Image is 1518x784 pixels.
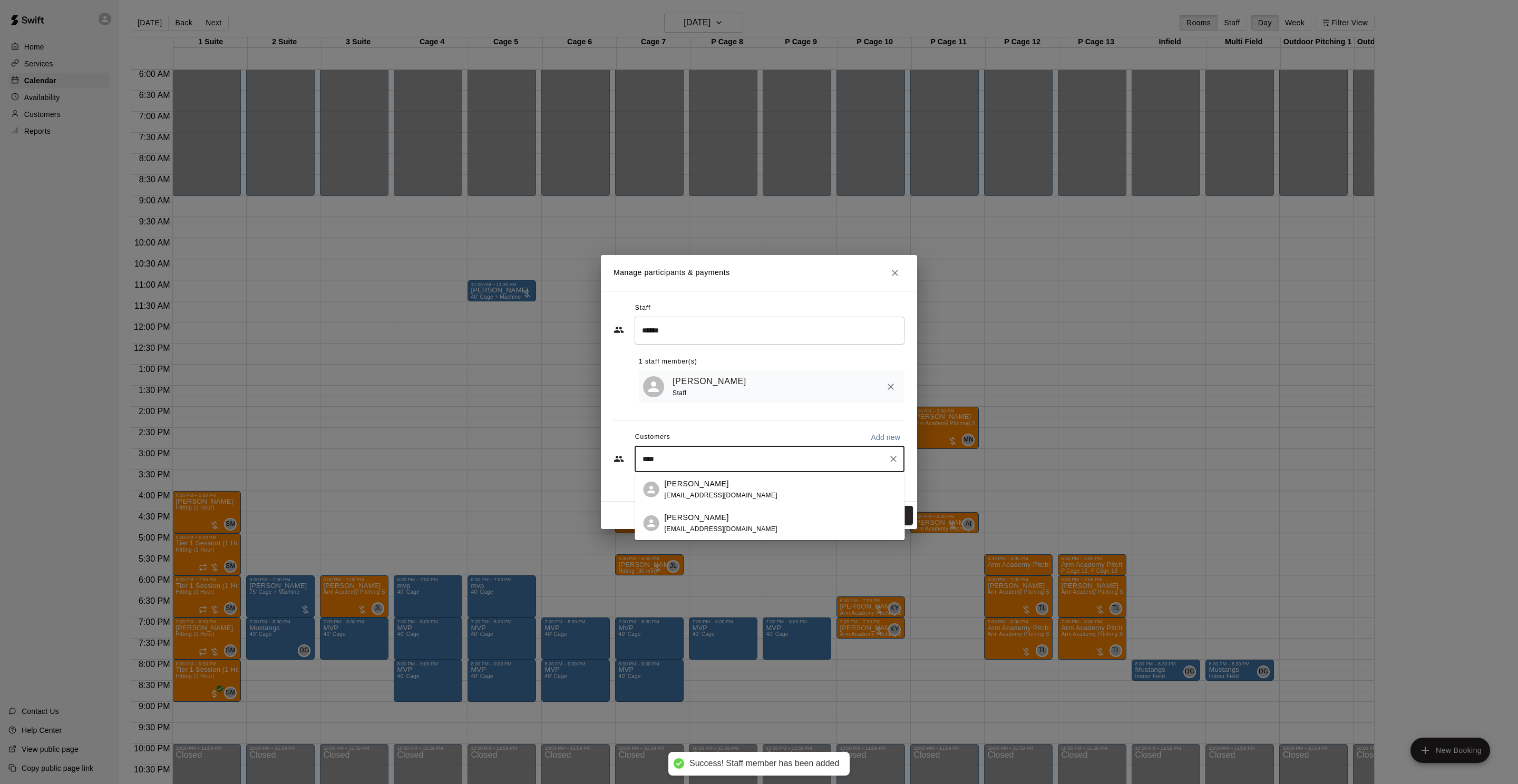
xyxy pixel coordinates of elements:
[881,377,900,396] button: Remove
[665,512,729,523] p: [PERSON_NAME]
[635,317,904,345] div: Search staff
[886,452,901,466] button: Clear
[644,482,659,497] div: Austin Mejia
[639,354,697,370] span: 1 staff member(s)
[635,429,670,446] span: Customers
[871,432,900,443] p: Add new
[644,515,659,531] div: Nathan Isaacson
[614,325,624,335] svg: Staff
[614,267,730,278] p: Manage participants & payments
[665,478,729,489] p: [PERSON_NAME]
[614,454,624,464] svg: Customers
[665,492,778,499] span: [EMAIL_ADDRESS][DOMAIN_NAME]
[673,375,746,388] a: [PERSON_NAME]
[867,429,904,446] button: Add new
[689,758,839,769] div: Success! Staff member has been added
[665,525,778,533] span: [EMAIL_ADDRESS][DOMAIN_NAME]
[673,389,686,397] span: Staff
[885,263,904,282] button: Close
[635,300,650,317] span: Staff
[643,376,664,397] div: Tyler Levine
[635,446,904,472] div: Start typing to search customers...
